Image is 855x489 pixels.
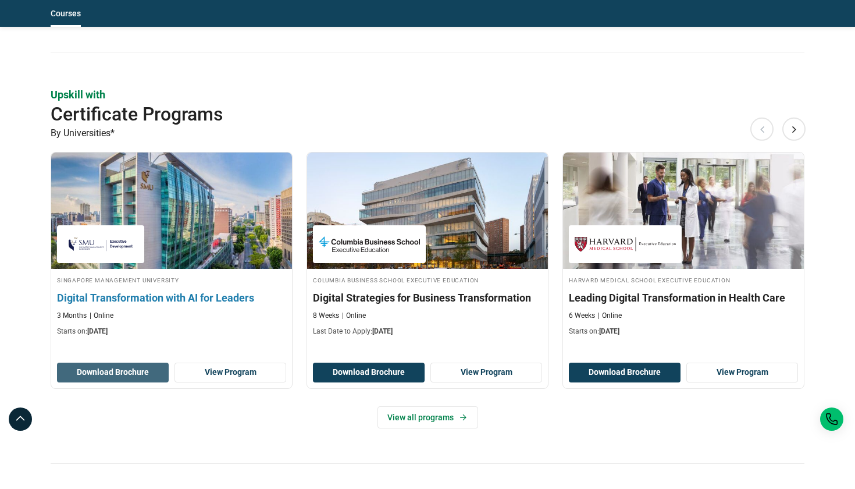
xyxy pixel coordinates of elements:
a: View Program [430,363,542,382]
h3: Digital Strategies for Business Transformation [313,290,542,305]
p: 6 Weeks [569,311,595,321]
a: View Program [686,363,798,382]
button: Download Brochure [57,363,169,382]
a: Digital Transformation Course by Harvard Medical School Executive Education - October 30, 2025 Ha... [563,153,804,342]
a: Digital Transformation Course by Columbia Business School Executive Education - October 2, 2025 C... [307,153,548,342]
button: Download Brochure [313,363,425,382]
img: Columbia Business School Executive Education [319,231,420,257]
button: Download Brochure [569,363,681,382]
img: Digital Strategies for Business Transformation | Online Digital Transformation Course [307,153,548,269]
img: Harvard Medical School Executive Education [575,231,676,257]
img: Singapore Management University [63,231,138,257]
p: Online [598,311,622,321]
h2: Certificate Programs [51,102,729,126]
p: Starts on: [569,327,798,336]
p: Upskill with [51,87,804,102]
p: 3 Months [57,311,87,321]
span: [DATE] [372,327,393,335]
button: Next [782,118,806,141]
h3: Digital Transformation with AI for Leaders [57,290,286,305]
a: Digital Course by Singapore Management University - September 30, 2025 Singapore Management Unive... [51,153,292,342]
p: Online [90,311,113,321]
span: [DATE] [599,327,619,335]
button: Previous [750,118,774,141]
h4: Harvard Medical School Executive Education [569,275,798,285]
a: View all programs [377,406,478,428]
img: Digital Transformation with AI for Leaders | Online Digital Course [39,147,304,275]
p: Online [342,311,366,321]
p: 8 Weeks [313,311,339,321]
h4: Columbia Business School Executive Education [313,275,542,285]
span: [DATE] [87,327,108,335]
p: By Universities* [51,126,804,141]
p: Last Date to Apply: [313,327,542,336]
img: Leading Digital Transformation in Health Care | Online Digital Transformation Course [563,153,804,269]
h4: Singapore Management University [57,275,286,285]
h3: Leading Digital Transformation in Health Care [569,290,798,305]
p: Starts on: [57,327,286,336]
a: View Program [174,363,286,382]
